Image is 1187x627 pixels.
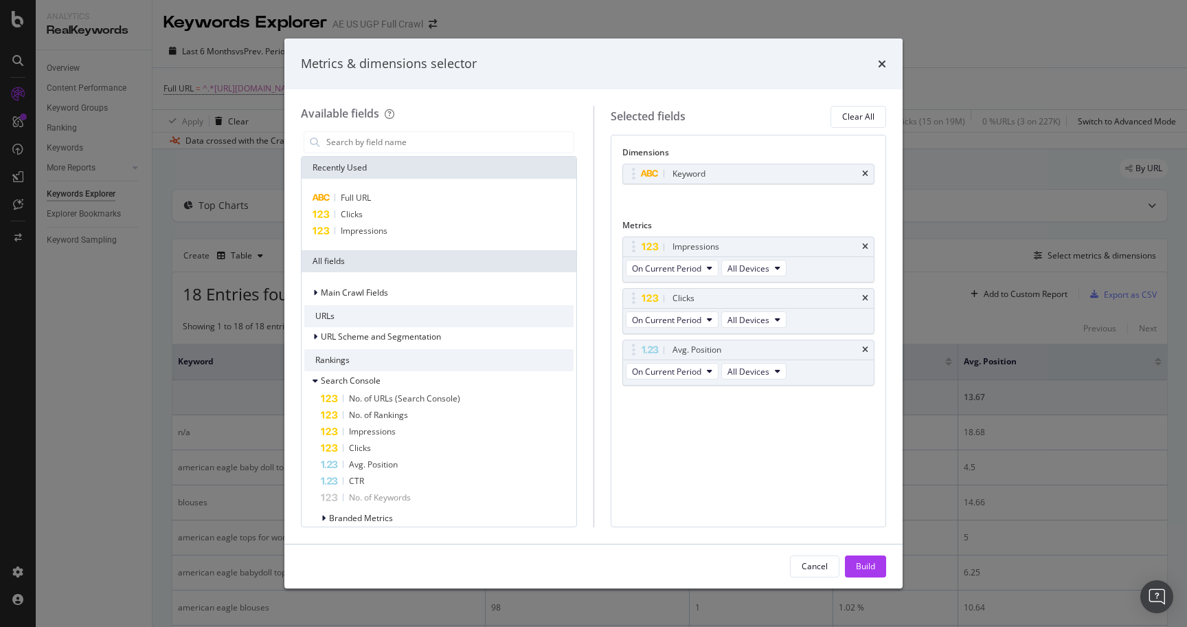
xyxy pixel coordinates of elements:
div: Rankings [304,349,574,371]
span: All Devices [727,263,769,274]
span: Search Console [321,375,381,386]
span: Full URL [341,192,371,203]
button: On Current Period [626,363,719,379]
div: Available fields [301,106,379,121]
button: Clear All [830,106,886,128]
button: On Current Period [626,260,719,276]
span: No. of Keywords [349,492,411,503]
button: On Current Period [626,311,719,328]
div: Impressions [672,240,719,254]
button: All Devices [721,260,787,276]
div: URLs [304,305,574,327]
span: Avg. Position [349,459,398,470]
div: All fields [302,250,576,272]
span: On Current Period [632,263,701,274]
div: times [862,170,868,178]
button: Cancel [790,555,839,577]
div: modal [284,38,903,588]
span: Clicks [341,208,363,220]
span: No. of Rankings [349,409,408,421]
input: Search by field name [325,132,574,153]
span: Main Crawl Fields [321,287,388,298]
span: No. of URLs (Search Console) [349,393,460,404]
div: Clicks [672,291,694,305]
span: All Devices [727,366,769,377]
div: times [862,243,868,251]
div: ImpressionstimesOn Current PeriodAll Devices [622,236,875,283]
span: URL Scheme and Segmentation [321,331,441,342]
div: Build [856,560,875,572]
div: Metrics & dimensions selector [301,55,477,73]
span: Clicks [349,442,371,454]
div: Cancel [802,560,828,572]
div: Keyword [672,167,705,181]
button: All Devices [721,311,787,328]
span: Branded Metrics [329,512,393,524]
div: times [862,294,868,302]
span: CTR [349,475,364,487]
div: ClickstimesOn Current PeriodAll Devices [622,288,875,334]
div: Avg. Position [672,343,721,357]
span: Impressions [341,225,387,236]
div: Clear All [842,111,874,122]
div: Dimensions [622,146,875,164]
div: Open Intercom Messenger [1140,580,1173,613]
span: Impressions [349,426,396,437]
span: On Current Period [632,366,701,377]
div: Selected fields [611,109,686,124]
button: Build [845,555,886,577]
span: All Devices [727,314,769,326]
span: On Current Period [632,314,701,326]
div: Recently Used [302,157,576,179]
div: times [862,346,868,354]
button: All Devices [721,363,787,379]
div: Keywordtimes [622,164,875,184]
div: Avg. PositiontimesOn Current PeriodAll Devices [622,340,875,386]
div: times [878,55,886,73]
div: Metrics [622,219,875,236]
